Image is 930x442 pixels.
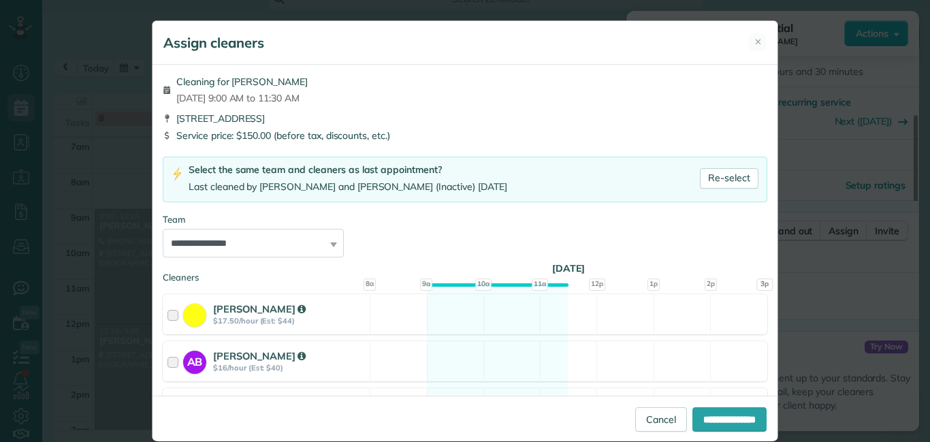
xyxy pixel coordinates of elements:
div: Team [163,213,767,226]
div: Last cleaned by [PERSON_NAME] and [PERSON_NAME] (Inactive) [DATE] [189,180,507,194]
strong: $17.50/hour (Est: $44) [213,316,366,326]
h5: Assign cleaners [163,33,264,52]
div: Select the same team and cleaners as last appointment? [189,163,507,177]
img: lightning-bolt-icon-94e5364df696ac2de96d3a42b8a9ff6ba979493684c50e6bbbcda72601fa0d29.png [172,167,183,181]
div: Cleaners [163,271,767,275]
strong: [PERSON_NAME] [213,349,306,362]
strong: AB [183,351,206,370]
span: ✕ [754,35,762,48]
a: Re-select [700,168,758,189]
div: Service price: $150.00 (before tax, discounts, etc.) [163,129,767,142]
span: Cleaning for [PERSON_NAME] [176,75,308,89]
strong: [PERSON_NAME] [213,302,306,315]
strong: $16/hour (Est: $40) [213,363,366,373]
div: [STREET_ADDRESS] [163,112,767,125]
span: [DATE] 9:00 AM to 11:30 AM [176,91,308,105]
a: Cancel [635,407,687,432]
